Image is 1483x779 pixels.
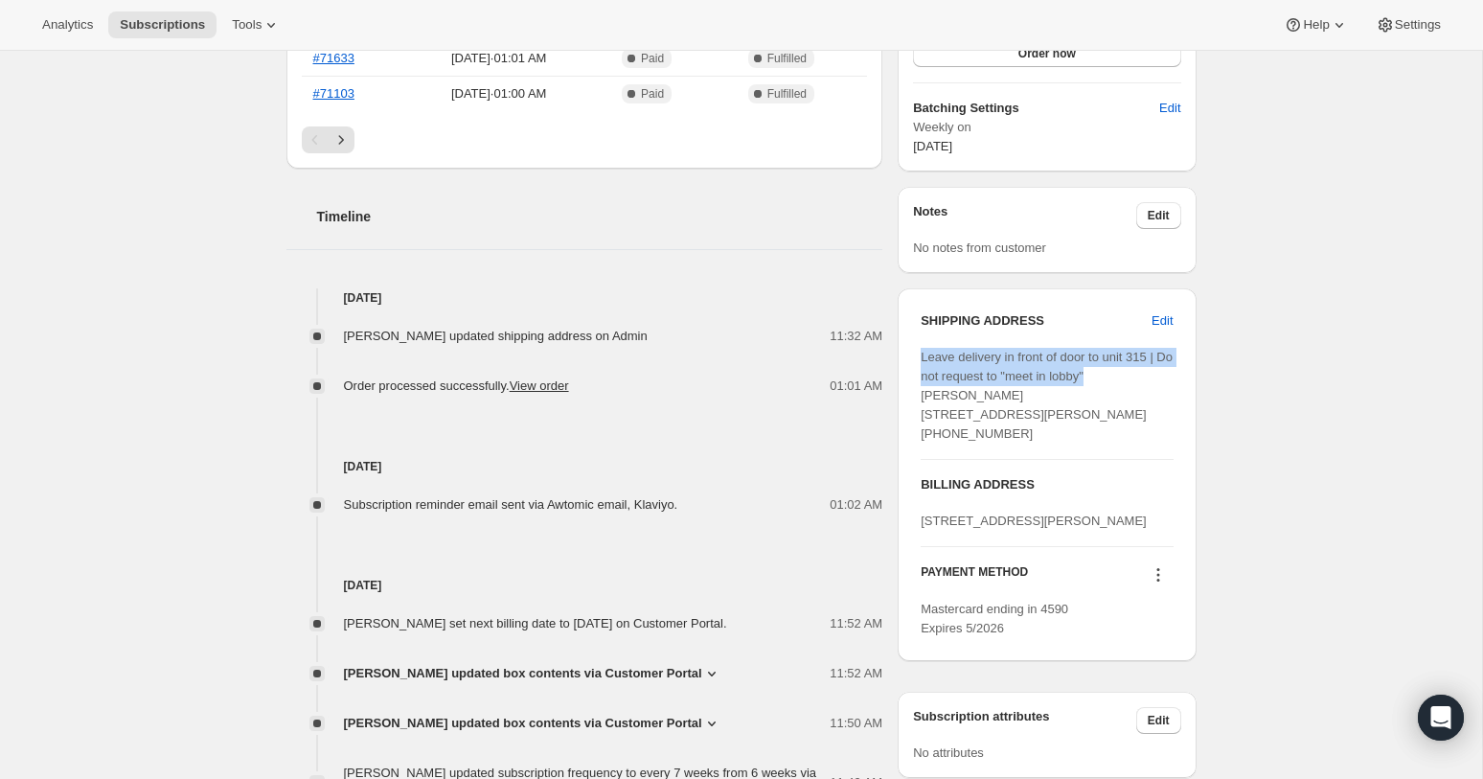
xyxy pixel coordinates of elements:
span: 11:32 AM [830,327,882,346]
button: Tools [220,11,292,38]
span: No attributes [913,745,984,760]
button: Next [328,126,354,153]
a: #71103 [313,86,354,101]
button: Edit [1136,202,1181,229]
span: Help [1303,17,1329,33]
span: Edit [1159,99,1180,118]
span: Fulfilled [767,86,807,102]
button: Help [1272,11,1359,38]
span: Analytics [42,17,93,33]
h3: Notes [913,202,1136,229]
button: Edit [1140,306,1184,336]
span: Paid [641,86,664,102]
h4: [DATE] [286,457,883,476]
button: Order now [913,40,1180,67]
span: Subscriptions [120,17,205,33]
span: No notes from customer [913,241,1046,255]
span: [STREET_ADDRESS][PERSON_NAME] [921,514,1147,528]
h3: Subscription attributes [913,707,1136,734]
button: [PERSON_NAME] updated box contents via Customer Portal [344,664,721,683]
span: Mastercard ending in 4590 Expires 5/2026 [921,602,1068,635]
span: Order now [1018,46,1076,61]
span: [PERSON_NAME] updated box contents via Customer Portal [344,664,702,683]
button: Edit [1136,707,1181,734]
h4: [DATE] [286,576,883,595]
nav: Pagination [302,126,868,153]
span: [PERSON_NAME] set next billing date to [DATE] on Customer Portal. [344,616,727,630]
span: Paid [641,51,664,66]
span: Tools [232,17,262,33]
span: Settings [1395,17,1441,33]
span: [DATE] · 01:00 AM [411,84,587,103]
span: Fulfilled [767,51,807,66]
h4: [DATE] [286,288,883,308]
span: [PERSON_NAME] updated box contents via Customer Portal [344,714,702,733]
h3: SHIPPING ADDRESS [921,311,1152,331]
span: 11:52 AM [830,664,882,683]
h3: BILLING ADDRESS [921,475,1173,494]
span: 11:52 AM [830,614,882,633]
span: 01:02 AM [830,495,882,515]
span: [PERSON_NAME] updated shipping address on Admin [344,329,648,343]
span: [DATE] [913,139,952,153]
h3: PAYMENT METHOD [921,564,1028,590]
div: Open Intercom Messenger [1418,695,1464,741]
span: Order processed successfully. [344,378,569,393]
h6: Batching Settings [913,99,1159,118]
span: Edit [1152,311,1173,331]
button: Edit [1148,93,1192,124]
button: Subscriptions [108,11,217,38]
button: Analytics [31,11,104,38]
span: 11:50 AM [830,714,882,733]
h2: Timeline [317,207,883,226]
a: #71633 [313,51,354,65]
span: Edit [1148,208,1170,223]
span: Subscription reminder email sent via Awtomic email, Klaviyo. [344,497,678,512]
a: View order [510,378,569,393]
span: 01:01 AM [830,377,882,396]
button: [PERSON_NAME] updated box contents via Customer Portal [344,714,721,733]
span: Edit [1148,713,1170,728]
button: Settings [1364,11,1452,38]
span: Weekly on [913,118,1180,137]
span: Leave delivery in front of door to unit 315 | Do not request to "meet in lobby" [PERSON_NAME] [ST... [921,350,1173,441]
span: [DATE] · 01:01 AM [411,49,587,68]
